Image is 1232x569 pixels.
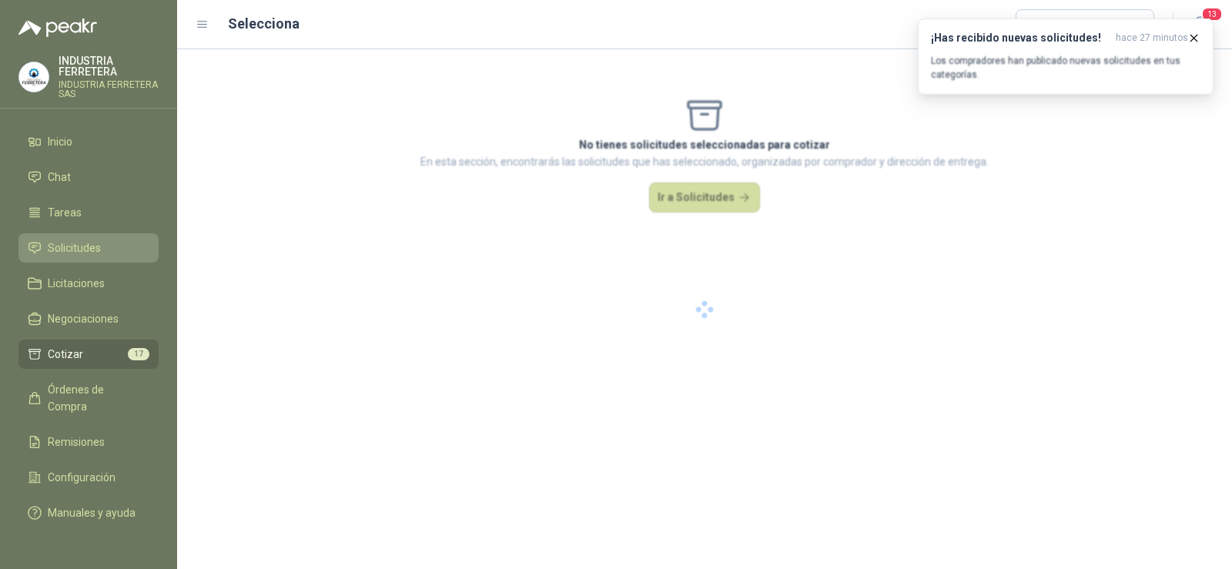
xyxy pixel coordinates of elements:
[1186,11,1214,38] button: 13
[18,304,159,333] a: Negociaciones
[59,80,159,99] p: INDUSTRIA FERRETERA SAS
[18,162,159,192] a: Chat
[48,504,136,521] span: Manuales y ayuda
[48,204,82,221] span: Tareas
[48,381,144,415] span: Órdenes de Compra
[918,18,1214,95] button: ¡Has recibido nuevas solicitudes!hace 27 minutos Los compradores han publicado nuevas solicitudes...
[128,348,149,360] span: 17
[1016,9,1155,40] button: Cargar cotizaciones
[1201,7,1223,22] span: 13
[18,269,159,298] a: Licitaciones
[18,198,159,227] a: Tareas
[18,463,159,492] a: Configuración
[931,32,1110,45] h3: ¡Has recibido nuevas solicitudes!
[48,310,119,327] span: Negociaciones
[48,469,115,486] span: Configuración
[59,55,159,77] p: INDUSTRIA FERRETERA
[48,275,105,292] span: Licitaciones
[48,346,83,363] span: Cotizar
[48,169,71,186] span: Chat
[18,427,159,457] a: Remisiones
[18,375,159,421] a: Órdenes de Compra
[19,62,49,92] img: Company Logo
[18,340,159,369] a: Cotizar17
[48,239,101,256] span: Solicitudes
[18,18,97,37] img: Logo peakr
[18,127,159,156] a: Inicio
[228,13,300,35] h2: Selecciona
[48,133,72,150] span: Inicio
[18,233,159,263] a: Solicitudes
[18,498,159,527] a: Manuales y ayuda
[48,433,105,450] span: Remisiones
[1116,32,1188,45] span: hace 27 minutos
